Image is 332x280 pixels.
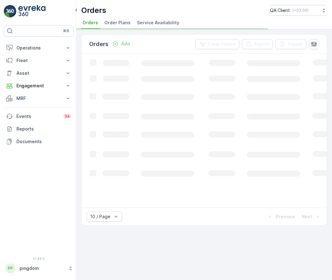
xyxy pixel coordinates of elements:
[18,5,46,18] img: logo_light-DOdMpM7g.png
[121,41,130,47] p: Add
[4,79,74,92] button: Engagement
[63,28,69,33] p: ⌘B
[137,20,179,26] span: Service Availability
[302,213,312,220] p: Next
[20,265,65,271] p: pingdom
[270,7,290,14] p: QA Client
[208,41,236,47] p: Clear Filters
[16,70,61,76] p: Asset
[270,5,327,16] button: QA Client(+03:00)
[288,41,303,47] p: Import
[16,45,61,51] p: Operations
[266,213,296,220] button: Previous
[4,135,74,148] a: Documents
[4,54,74,67] button: Fleet
[16,138,71,145] p: Documents
[16,126,71,132] p: Reports
[16,57,61,64] p: Fleet
[81,5,106,15] p: Orders
[4,67,74,79] button: Asset
[89,40,108,49] p: Orders
[276,213,295,220] p: Previous
[65,114,70,119] p: 34
[4,257,74,260] span: v 1.49.3
[4,92,74,105] button: MRF
[16,113,59,120] p: Events
[5,263,15,273] div: PP
[4,5,16,18] img: logo
[4,42,74,54] button: Operations
[104,20,131,26] span: Order Plans
[275,39,306,49] button: Import
[4,262,74,275] button: PPpingdom
[4,110,74,123] a: Events34
[301,213,322,220] button: Next
[255,41,269,47] p: Export
[4,123,74,135] a: Reports
[16,83,61,89] p: Engagement
[292,8,309,13] p: ( +03:00 )
[242,39,273,49] button: Export
[83,20,98,26] span: Orders
[16,95,61,102] p: MRF
[195,39,239,49] button: Clear Filters
[110,40,132,48] button: Add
